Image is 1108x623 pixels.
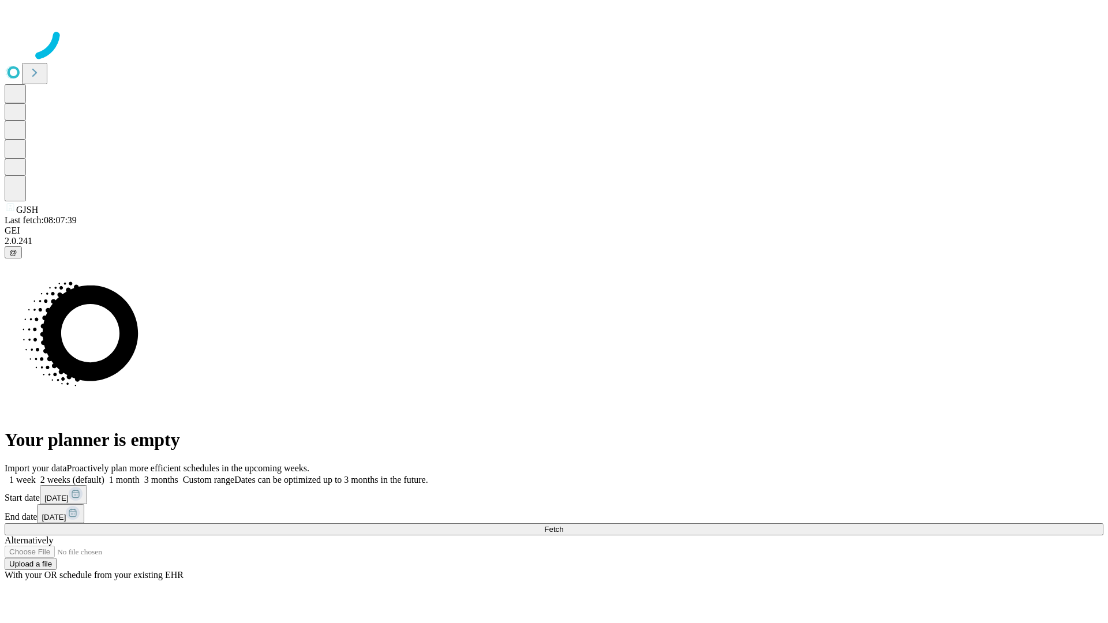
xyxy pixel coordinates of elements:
[5,485,1103,504] div: Start date
[44,494,69,502] span: [DATE]
[234,475,428,485] span: Dates can be optimized up to 3 months in the future.
[5,523,1103,535] button: Fetch
[67,463,309,473] span: Proactively plan more efficient schedules in the upcoming weeks.
[5,429,1103,451] h1: Your planner is empty
[5,570,184,580] span: With your OR schedule from your existing EHR
[40,485,87,504] button: [DATE]
[5,226,1103,236] div: GEI
[37,504,84,523] button: [DATE]
[42,513,66,521] span: [DATE]
[144,475,178,485] span: 3 months
[16,205,38,215] span: GJSH
[9,475,36,485] span: 1 week
[5,246,22,258] button: @
[5,504,1103,523] div: End date
[5,558,57,570] button: Upload a file
[183,475,234,485] span: Custom range
[40,475,104,485] span: 2 weeks (default)
[5,236,1103,246] div: 2.0.241
[5,215,77,225] span: Last fetch: 08:07:39
[109,475,140,485] span: 1 month
[5,463,67,473] span: Import your data
[9,248,17,257] span: @
[5,535,53,545] span: Alternatively
[544,525,563,534] span: Fetch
